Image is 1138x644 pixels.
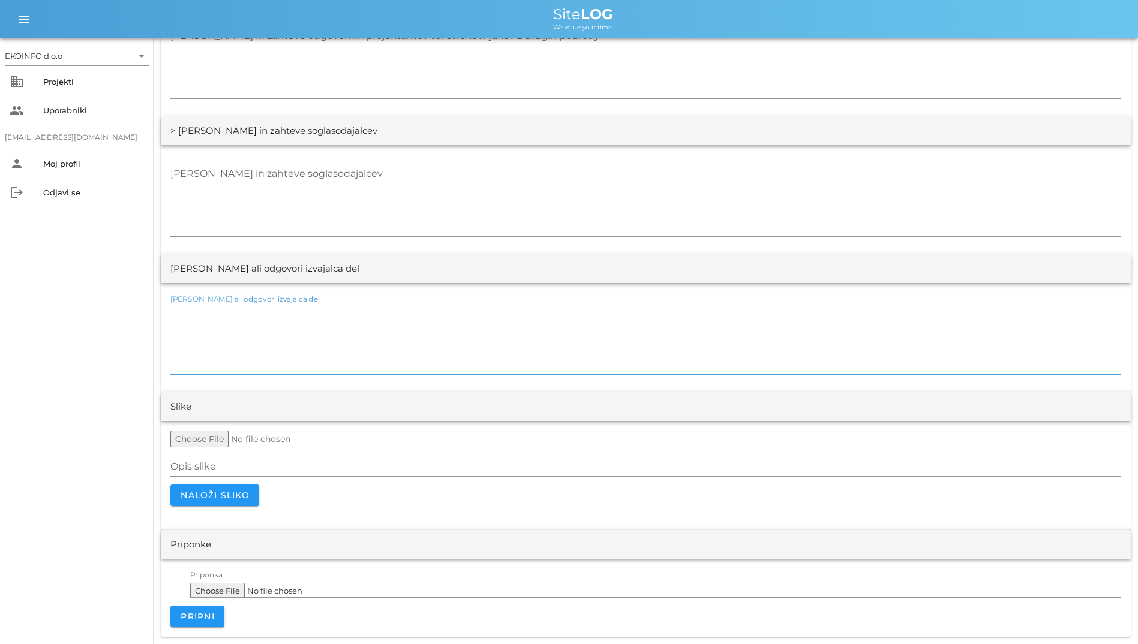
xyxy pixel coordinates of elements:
[170,538,211,552] div: Priponke
[10,74,24,89] i: business
[966,514,1138,644] div: Pripomoček za klepet
[170,262,359,276] div: [PERSON_NAME] ali odgovori izvajalca del
[180,611,215,622] span: Pripni
[553,5,613,23] span: Site
[170,484,259,506] button: Naloži sliko
[190,571,223,580] label: Priponka
[43,106,144,115] div: Uporabniki
[43,77,144,86] div: Projekti
[43,159,144,168] div: Moj profil
[134,49,149,63] i: arrow_drop_down
[170,400,191,414] div: Slike
[10,185,24,200] i: logout
[5,46,149,65] div: EKOINFO d.o.o
[43,188,144,197] div: Odjavi se
[180,490,250,501] span: Naloži sliko
[17,12,31,26] i: menu
[170,606,224,627] button: Pripni
[553,23,613,31] span: We value your time.
[581,5,613,23] b: LOG
[170,295,320,304] label: [PERSON_NAME] ali odgovori izvajalca del
[10,157,24,171] i: person
[149,580,206,595] i: file
[170,124,377,138] div: > [PERSON_NAME] in zahteve soglasodajalcev
[10,103,24,118] i: people
[966,514,1138,644] iframe: Chat Widget
[5,50,62,61] div: EKOINFO d.o.o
